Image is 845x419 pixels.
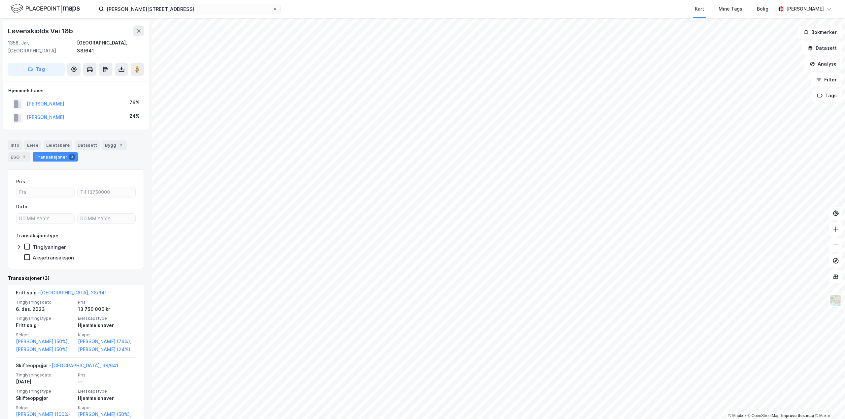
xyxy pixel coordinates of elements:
span: Tinglysningstype [16,315,74,321]
div: Transaksjoner [33,152,78,162]
div: Skifteoppgjør - [16,362,118,372]
a: [PERSON_NAME] (76%), [78,338,136,345]
button: Tag [8,63,65,76]
input: DD.MM.YYYY [17,214,74,224]
a: [GEOGRAPHIC_DATA], 38/641 [40,290,107,295]
div: Fritt salg - [16,289,107,299]
a: [PERSON_NAME] (50%), [16,338,74,345]
div: 76% [129,99,140,106]
input: Søk på adresse, matrikkel, gårdeiere, leietakere eller personer [104,4,272,14]
span: Eierskapstype [78,315,136,321]
a: [PERSON_NAME] (100%) [16,410,74,418]
span: Eierskapstype [78,388,136,394]
div: Bygg [102,140,127,150]
div: [GEOGRAPHIC_DATA], 38/641 [77,39,144,55]
div: [PERSON_NAME] [786,5,824,13]
img: logo.f888ab2527a4732fd821a326f86c7f29.svg [11,3,80,15]
input: Til 13750000 [78,187,135,197]
div: Eiere [24,140,41,150]
button: Analyse [804,57,842,71]
a: [PERSON_NAME] (50%), [78,410,136,418]
a: Mapbox [728,413,746,418]
div: Hjemmelshaver [78,394,136,402]
button: Tags [812,89,842,102]
div: Dato [16,203,27,211]
div: Hjemmelshaver [78,321,136,329]
div: Aksjetransaksjon [33,254,74,261]
input: Fra [17,187,74,197]
div: Fritt salg [16,321,74,329]
iframe: Chat Widget [812,387,845,419]
div: Løvenskiolds Vei 18b [8,26,74,36]
div: 24% [129,112,140,120]
div: Datasett [75,140,100,150]
span: Kjøper [78,405,136,410]
div: Mine Tags [719,5,742,13]
span: Kjøper [78,332,136,338]
img: Z [829,294,842,307]
div: Leietakere [44,140,72,150]
span: Tinglysningstype [16,388,74,394]
span: Tinglysningsdato [16,372,74,378]
div: Skifteoppgjør [16,394,74,402]
a: [PERSON_NAME] (24%) [78,345,136,353]
a: [GEOGRAPHIC_DATA], 38/641 [51,363,118,368]
a: [PERSON_NAME] (50%) [16,345,74,353]
div: ESG [8,152,30,162]
span: Pris [78,299,136,305]
span: Selger [16,405,74,410]
div: 2 [118,142,124,148]
div: Bolig [757,5,768,13]
button: Filter [811,73,842,86]
div: 1358, Jar, [GEOGRAPHIC_DATA] [8,39,77,55]
span: Pris [78,372,136,378]
button: Datasett [802,42,842,55]
div: Transaksjonstype [16,232,58,240]
div: 3 [69,154,75,160]
a: Improve this map [781,413,814,418]
div: 2 [21,154,27,160]
button: Bokmerker [798,26,842,39]
div: Kart [695,5,704,13]
div: — [78,378,136,386]
div: [DATE] [16,378,74,386]
div: Info [8,140,22,150]
div: Pris [16,178,25,186]
div: Hjemmelshaver [8,87,144,95]
span: Tinglysningsdato [16,299,74,305]
div: 6. des. 2023 [16,305,74,313]
div: Tinglysninger [33,244,66,250]
input: DD.MM.YYYY [78,214,135,224]
div: 13 750 000 kr [78,305,136,313]
div: Transaksjoner (3) [8,274,144,282]
span: Selger [16,332,74,338]
a: OpenStreetMap [748,413,780,418]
